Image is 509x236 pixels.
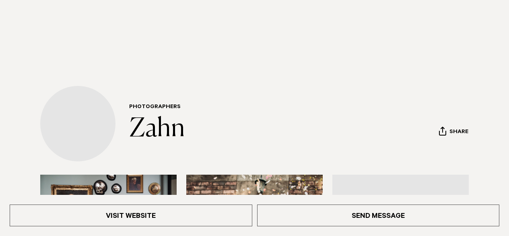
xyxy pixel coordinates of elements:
a: Photographers [129,104,181,111]
span: Share [449,129,468,136]
a: Zahn [129,116,185,142]
button: Share [439,126,469,138]
a: Send Message [257,205,500,226]
a: Visit Website [10,205,252,226]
